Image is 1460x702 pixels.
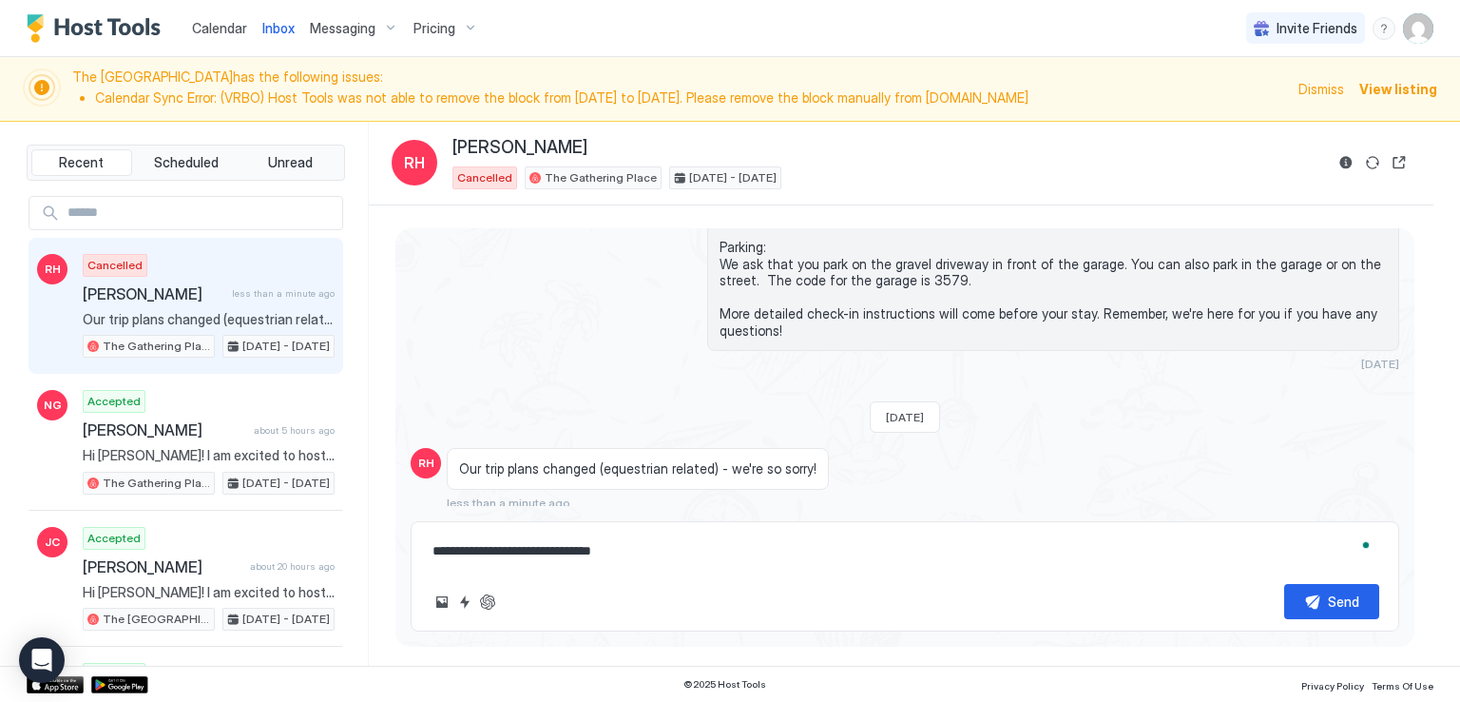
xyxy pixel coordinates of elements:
[240,149,340,176] button: Unread
[1284,584,1379,619] button: Send
[1277,20,1357,37] span: Invite Friends
[476,591,499,614] button: ChatGPT Auto Reply
[254,424,335,437] span: about 5 hours ago
[453,591,476,614] button: Quick reply
[44,397,62,414] span: NG
[45,534,60,551] span: JC
[431,534,1379,569] textarea: To enrich screen reader interactions, please activate Accessibility in Grammarly extension settings
[1301,674,1364,694] a: Privacy Policy
[31,149,132,176] button: Recent
[19,637,65,683] div: Open Intercom Messenger
[1388,151,1411,174] button: Open reservation
[83,284,224,303] span: [PERSON_NAME]
[59,154,104,171] span: Recent
[431,591,453,614] button: Upload image
[459,460,816,478] span: Our trip plans changed (equestrian related) - we're so sorry!
[91,676,148,693] a: Google Play Store
[83,420,246,439] span: [PERSON_NAME]
[95,89,1287,107] li: Calendar Sync Error: (VRBO) Host Tools was not able to remove the block from [DATE] to [DATE]. Pl...
[103,611,210,628] span: The [GEOGRAPHIC_DATA]
[452,137,587,159] span: [PERSON_NAME]
[404,151,425,174] span: RH
[1298,79,1344,99] div: Dismiss
[60,197,342,229] input: Input Field
[27,676,84,693] a: App Store
[83,447,335,464] span: Hi [PERSON_NAME]! I am excited to host you at The Gathering Place! LOCATION: [STREET_ADDRESS] KEY...
[683,678,766,691] span: © 2025 Host Tools
[242,475,330,492] span: [DATE] - [DATE]
[1328,592,1359,612] div: Send
[103,475,210,492] span: The Gathering Place
[457,169,512,186] span: Cancelled
[45,261,61,278] span: RH
[250,560,335,573] span: about 20 hours ago
[1361,357,1399,371] span: [DATE]
[1301,680,1364,692] span: Privacy Policy
[154,154,219,171] span: Scheduled
[689,169,777,186] span: [DATE] - [DATE]
[1361,151,1384,174] button: Sync reservation
[886,410,924,424] span: [DATE]
[103,338,210,355] span: The Gathering Place
[262,18,295,38] a: Inbox
[136,149,237,176] button: Scheduled
[1373,17,1395,40] div: menu
[1372,674,1433,694] a: Terms Of Use
[1359,79,1437,99] div: View listing
[83,584,335,601] span: Hi [PERSON_NAME]! I am excited to host you at The [GEOGRAPHIC_DATA]! LOCATION: [STREET_ADDRESS] K...
[232,287,335,300] span: less than a minute ago
[83,557,242,576] span: [PERSON_NAME]
[83,311,335,328] span: Our trip plans changed (equestrian related) - we're so sorry!
[1372,680,1433,692] span: Terms Of Use
[27,14,169,43] a: Host Tools Logo
[310,20,375,37] span: Messaging
[447,496,570,510] span: less than a minute ago
[242,611,330,628] span: [DATE] - [DATE]
[87,257,143,274] span: Cancelled
[192,18,247,38] a: Calendar
[87,530,141,547] span: Accepted
[413,20,455,37] span: Pricing
[1335,151,1357,174] button: Reservation information
[262,20,295,36] span: Inbox
[72,68,1287,109] span: The [GEOGRAPHIC_DATA] has the following issues:
[268,154,313,171] span: Unread
[242,338,330,355] span: [DATE] - [DATE]
[1403,13,1433,44] div: User profile
[418,455,434,472] span: RH
[192,20,247,36] span: Calendar
[87,393,141,410] span: Accepted
[27,145,345,181] div: tab-group
[545,169,657,186] span: The Gathering Place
